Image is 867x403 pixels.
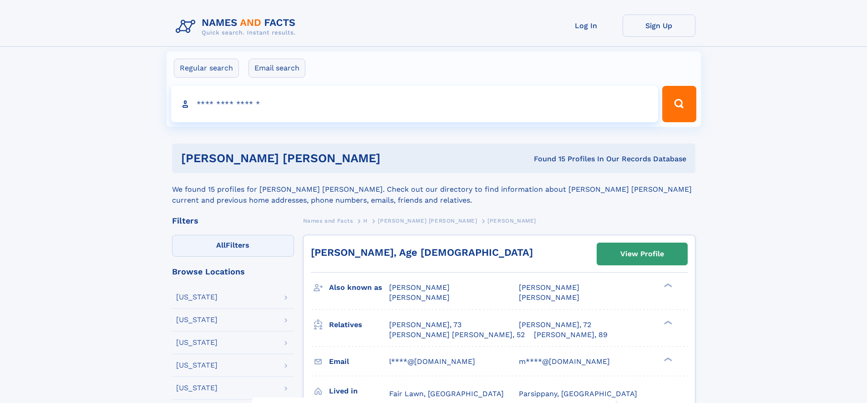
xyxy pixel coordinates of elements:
[378,215,477,226] a: [PERSON_NAME] [PERSON_NAME]
[487,218,536,224] span: [PERSON_NAME]
[172,268,294,276] div: Browse Locations
[329,354,389,369] h3: Email
[389,283,450,292] span: [PERSON_NAME]
[662,283,673,289] div: ❯
[389,320,461,330] a: [PERSON_NAME], 73
[597,243,687,265] a: View Profile
[662,86,696,122] button: Search Button
[176,362,218,369] div: [US_STATE]
[389,330,525,340] a: [PERSON_NAME] [PERSON_NAME], 52
[171,86,659,122] input: search input
[216,241,226,249] span: All
[172,15,303,39] img: Logo Names and Facts
[176,294,218,301] div: [US_STATE]
[519,320,591,330] a: [PERSON_NAME], 72
[623,15,695,37] a: Sign Up
[303,215,353,226] a: Names and Facts
[172,235,294,257] label: Filters
[662,356,673,362] div: ❯
[176,316,218,323] div: [US_STATE]
[174,59,239,78] label: Regular search
[248,59,305,78] label: Email search
[662,319,673,325] div: ❯
[329,317,389,333] h3: Relatives
[176,339,218,346] div: [US_STATE]
[534,330,608,340] a: [PERSON_NAME], 89
[550,15,623,37] a: Log In
[363,218,368,224] span: H
[620,244,664,264] div: View Profile
[519,389,637,398] span: Parsippany, [GEOGRAPHIC_DATA]
[519,283,579,292] span: [PERSON_NAME]
[181,153,457,164] h1: [PERSON_NAME] [PERSON_NAME]
[172,173,695,206] div: We found 15 profiles for [PERSON_NAME] [PERSON_NAME]. Check out our directory to find information...
[329,280,389,295] h3: Also known as
[311,247,533,258] a: [PERSON_NAME], Age [DEMOGRAPHIC_DATA]
[329,383,389,399] h3: Lived in
[176,384,218,392] div: [US_STATE]
[389,389,504,398] span: Fair Lawn, [GEOGRAPHIC_DATA]
[172,217,294,225] div: Filters
[363,215,368,226] a: H
[389,293,450,302] span: [PERSON_NAME]
[457,154,686,164] div: Found 15 Profiles In Our Records Database
[378,218,477,224] span: [PERSON_NAME] [PERSON_NAME]
[519,293,579,302] span: [PERSON_NAME]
